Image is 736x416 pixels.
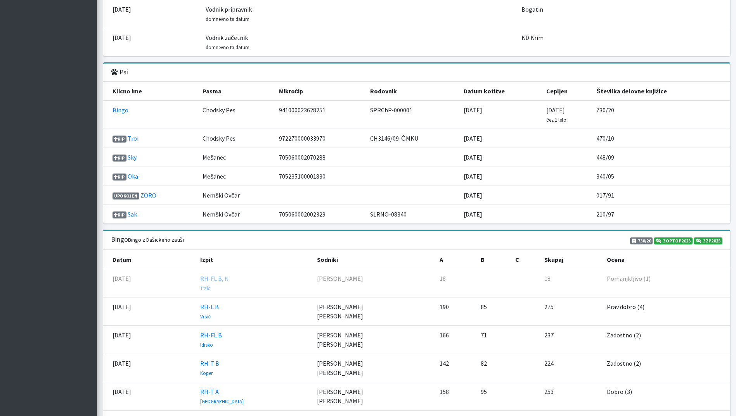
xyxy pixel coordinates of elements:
[312,250,435,269] th: Sodniki
[602,250,730,269] th: Ocena
[113,106,128,114] a: Bingo
[630,237,653,244] span: 730/20
[113,155,127,162] span: RIP
[476,297,510,326] td: 85
[103,326,196,354] td: [DATE]
[198,148,274,167] td: Mešanec
[113,136,127,143] span: RIP
[274,205,366,224] td: 705060002002329
[592,205,730,224] td: 210/97
[602,297,730,326] td: Prav dobro (4)
[312,354,435,382] td: [PERSON_NAME] [PERSON_NAME]
[200,303,219,320] a: RH-L B Vršič
[435,354,476,382] td: 142
[602,382,730,411] td: Dobro (3)
[206,44,251,50] small: domnevno ta datum.
[365,129,459,148] td: CH3146/09-ČMKU
[540,297,602,326] td: 275
[198,205,274,224] td: Nemški Ovčar
[602,354,730,382] td: Zadostno (2)
[103,382,196,411] td: [DATE]
[312,326,435,354] td: [PERSON_NAME] [PERSON_NAME]
[201,28,517,57] td: Vodnik začetnik
[200,359,219,376] a: RH-T B Koper
[312,382,435,411] td: [PERSON_NAME] [PERSON_NAME]
[103,28,201,57] td: [DATE]
[602,269,730,297] td: Pomanjkljivo (1)
[274,82,366,101] th: Mikročip
[103,297,196,326] td: [DATE]
[540,382,602,411] td: 253
[196,250,312,269] th: Izpit
[476,250,510,269] th: B
[274,129,366,148] td: 972270000033970
[435,297,476,326] td: 190
[435,326,476,354] td: 166
[128,236,184,243] small: Bingo z Dašickeho zatiši
[542,82,592,101] th: Cepljen
[435,250,476,269] th: A
[540,354,602,382] td: 224
[546,117,566,123] small: čez 1 leto
[511,250,540,269] th: C
[274,167,366,186] td: 705235100001830
[459,82,542,101] th: Datum kotitve
[128,210,137,218] a: Sak
[540,269,602,297] td: 18
[435,269,476,297] td: 18
[274,101,366,129] td: 941000023628251
[140,191,156,199] a: ZORO
[274,148,366,167] td: 705060002070288
[200,342,213,348] small: Idrsko
[435,382,476,411] td: 158
[459,148,542,167] td: [DATE]
[476,326,510,354] td: 71
[312,297,435,326] td: [PERSON_NAME] [PERSON_NAME]
[198,186,274,205] td: Nemški Ovčar
[113,174,127,180] span: RIP
[113,193,140,199] span: Upokojen
[198,101,274,129] td: Chodsky Pes
[592,101,730,129] td: 730/20
[540,326,602,354] td: 237
[592,129,730,148] td: 470/10
[476,382,510,411] td: 95
[128,153,137,161] a: Sky
[200,331,222,348] a: RH-FL B Idrsko
[459,101,542,129] td: [DATE]
[517,28,730,57] td: KD Krim
[206,16,251,22] small: domnevno ta datum.
[365,101,459,129] td: SPRChP-000001
[103,82,198,101] th: Klicno ime
[103,269,196,297] td: [DATE]
[592,186,730,205] td: 017/91
[654,237,693,244] a: ZOPTOP2025
[459,129,542,148] td: [DATE]
[459,186,542,205] td: [DATE]
[602,326,730,354] td: Zadostno (2)
[540,250,602,269] th: Skupaj
[111,68,128,76] h3: Psi
[198,129,274,148] td: Chodsky Pes
[592,148,730,167] td: 448/09
[365,205,459,224] td: SLRNO-08340
[542,101,592,129] td: [DATE]
[592,82,730,101] th: Številka delovne knjižice
[592,167,730,186] td: 340/05
[103,250,196,269] th: Datum
[198,82,274,101] th: Pasma
[200,285,210,291] small: Tržič
[476,354,510,382] td: 82
[365,82,459,101] th: Rodovnik
[111,236,184,244] h3: Bingo
[312,269,435,297] td: [PERSON_NAME]
[200,275,229,292] a: RH-FL B, N Tržič
[459,205,542,224] td: [DATE]
[200,370,213,376] small: Koper
[459,167,542,186] td: [DATE]
[198,167,274,186] td: Mešanec
[200,388,244,405] a: RH-T A [GEOGRAPHIC_DATA]
[694,237,722,244] a: ZZP2025
[103,354,196,382] td: [DATE]
[128,172,138,180] a: Oka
